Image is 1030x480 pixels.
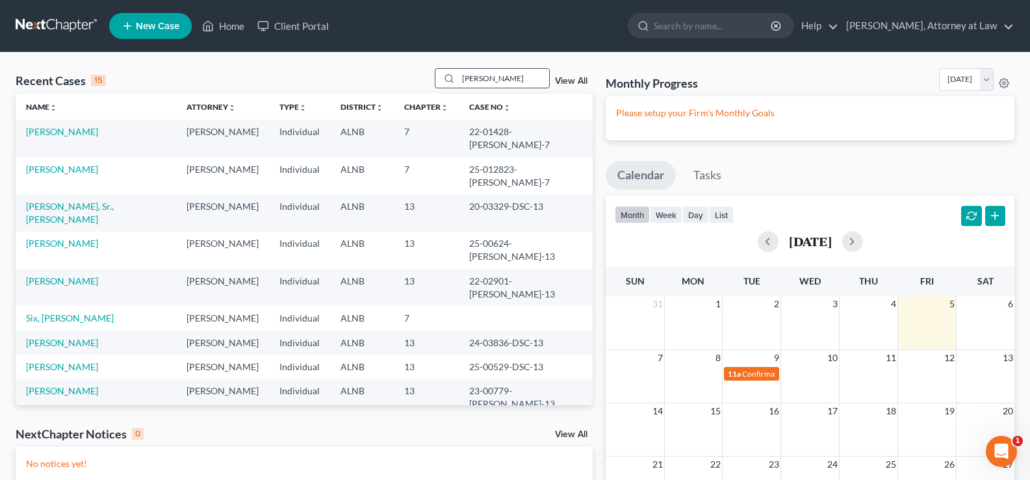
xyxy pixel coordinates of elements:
[1001,403,1014,419] span: 20
[948,296,956,312] span: 5
[890,296,897,312] span: 4
[682,206,709,223] button: day
[859,275,878,286] span: Thu
[176,157,269,194] td: [PERSON_NAME]
[91,75,106,86] div: 15
[269,157,330,194] td: Individual
[714,296,722,312] span: 1
[943,457,956,472] span: 26
[795,14,838,38] a: Help
[176,269,269,306] td: [PERSON_NAME]
[826,403,839,419] span: 17
[709,206,734,223] button: list
[799,275,821,286] span: Wed
[136,21,179,31] span: New Case
[884,350,897,366] span: 11
[26,361,98,372] a: [PERSON_NAME]
[26,275,98,286] a: [PERSON_NAME]
[269,232,330,269] td: Individual
[269,194,330,231] td: Individual
[330,355,394,379] td: ALNB
[26,102,57,112] a: Nameunfold_more
[682,275,704,286] span: Mon
[394,355,459,379] td: 13
[943,403,956,419] span: 19
[404,102,448,112] a: Chapterunfold_more
[1007,296,1014,312] span: 6
[176,355,269,379] td: [PERSON_NAME]
[251,14,335,38] a: Client Portal
[555,77,587,86] a: View All
[132,428,144,440] div: 0
[269,306,330,330] td: Individual
[26,238,98,249] a: [PERSON_NAME]
[459,232,593,269] td: 25-00624-[PERSON_NAME]-13
[459,157,593,194] td: 25-012823-[PERSON_NAME]-7
[709,403,722,419] span: 15
[176,232,269,269] td: [PERSON_NAME]
[616,107,1004,120] p: Please setup your Firm's Monthly Goals
[330,331,394,355] td: ALNB
[656,350,664,366] span: 7
[279,102,307,112] a: Typeunfold_more
[269,269,330,306] td: Individual
[394,269,459,306] td: 13
[26,126,98,137] a: [PERSON_NAME]
[469,102,511,112] a: Case Nounfold_more
[330,120,394,157] td: ALNB
[1012,436,1023,446] span: 1
[682,161,733,190] a: Tasks
[394,157,459,194] td: 7
[187,102,236,112] a: Attorneyunfold_more
[459,355,593,379] td: 25-00529-DSC-13
[943,350,956,366] span: 12
[394,379,459,416] td: 13
[269,331,330,355] td: Individual
[459,331,593,355] td: 24-03836-DSC-13
[789,234,832,248] h2: [DATE]
[394,232,459,269] td: 13
[615,206,650,223] button: month
[709,457,722,472] span: 22
[176,331,269,355] td: [PERSON_NAME]
[826,457,839,472] span: 24
[330,379,394,416] td: ALNB
[299,104,307,112] i: unfold_more
[884,457,897,472] span: 25
[555,430,587,439] a: View All
[728,369,741,379] span: 11a
[920,275,934,286] span: Fri
[840,14,1014,38] a: [PERSON_NAME], Attorney at Law
[626,275,645,286] span: Sun
[330,157,394,194] td: ALNB
[651,296,664,312] span: 31
[884,403,897,419] span: 18
[176,194,269,231] td: [PERSON_NAME]
[26,337,98,348] a: [PERSON_NAME]
[606,75,698,91] h3: Monthly Progress
[330,269,394,306] td: ALNB
[977,275,994,286] span: Sat
[394,120,459,157] td: 7
[773,296,780,312] span: 2
[459,194,593,231] td: 20-03329-DSC-13
[49,104,57,112] i: unfold_more
[826,350,839,366] span: 10
[654,14,773,38] input: Search by name...
[228,104,236,112] i: unfold_more
[986,436,1017,467] iframe: Intercom live chat
[394,331,459,355] td: 13
[773,350,780,366] span: 9
[330,232,394,269] td: ALNB
[767,457,780,472] span: 23
[26,201,114,225] a: [PERSON_NAME], Sr., [PERSON_NAME]
[459,269,593,306] td: 22-02901-[PERSON_NAME]-13
[458,69,549,88] input: Search by name...
[26,457,582,470] p: No notices yet!
[651,403,664,419] span: 14
[394,194,459,231] td: 13
[767,403,780,419] span: 16
[503,104,511,112] i: unfold_more
[459,120,593,157] td: 22-01428-[PERSON_NAME]-7
[196,14,251,38] a: Home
